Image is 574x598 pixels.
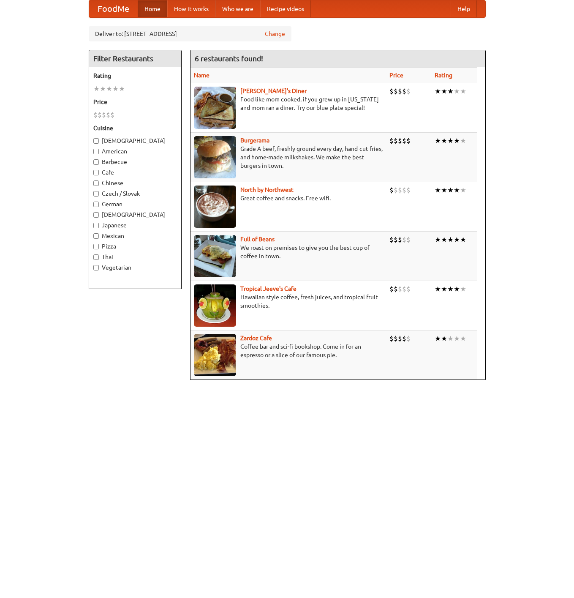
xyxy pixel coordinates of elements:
[93,232,177,240] label: Mexican
[398,284,402,294] li: $
[93,84,100,93] li: ★
[93,265,99,270] input: Vegetarian
[93,254,99,260] input: Thai
[398,87,402,96] li: $
[194,87,236,129] img: sallys.jpg
[447,284,454,294] li: ★
[119,84,125,93] li: ★
[394,136,398,145] li: $
[406,136,411,145] li: $
[93,110,98,120] li: $
[194,293,383,310] p: Hawaiian style coffee, fresh juices, and tropical fruit smoothies.
[389,72,403,79] a: Price
[112,84,119,93] li: ★
[93,244,99,249] input: Pizza
[93,180,99,186] input: Chinese
[454,87,460,96] li: ★
[240,335,272,341] a: Zardoz Cafe
[93,98,177,106] h5: Price
[447,87,454,96] li: ★
[240,137,269,144] a: Burgerama
[93,233,99,239] input: Mexican
[406,334,411,343] li: $
[394,87,398,96] li: $
[406,284,411,294] li: $
[100,84,106,93] li: ★
[402,284,406,294] li: $
[93,138,99,144] input: [DEMOGRAPHIC_DATA]
[98,110,102,120] li: $
[406,87,411,96] li: $
[240,186,294,193] b: North by Northwest
[93,149,99,154] input: American
[454,186,460,195] li: ★
[240,285,297,292] a: Tropical Jeeve's Cafe
[194,95,383,112] p: Food like mom cooked, if you grew up in [US_STATE] and mom ran a diner. Try our blue plate special!
[240,236,275,243] a: Full of Beans
[194,136,236,178] img: burgerama.jpg
[102,110,106,120] li: $
[93,137,177,145] label: [DEMOGRAPHIC_DATA]
[89,50,181,67] h4: Filter Restaurants
[435,284,441,294] li: ★
[454,284,460,294] li: ★
[441,87,447,96] li: ★
[451,0,477,17] a: Help
[93,159,99,165] input: Barbecue
[93,179,177,187] label: Chinese
[389,284,394,294] li: $
[460,284,466,294] li: ★
[435,235,441,244] li: ★
[394,284,398,294] li: $
[93,223,99,228] input: Japanese
[435,186,441,195] li: ★
[93,221,177,229] label: Japanese
[447,334,454,343] li: ★
[93,191,99,197] input: Czech / Slovak
[398,334,402,343] li: $
[454,334,460,343] li: ★
[435,72,452,79] a: Rating
[402,186,406,195] li: $
[406,186,411,195] li: $
[441,186,447,195] li: ★
[394,334,398,343] li: $
[194,186,236,228] img: north.jpg
[194,72,209,79] a: Name
[93,263,177,272] label: Vegetarian
[93,200,177,208] label: German
[398,136,402,145] li: $
[93,170,99,175] input: Cafe
[441,136,447,145] li: ★
[106,84,112,93] li: ★
[441,235,447,244] li: ★
[93,147,177,156] label: American
[389,136,394,145] li: $
[454,235,460,244] li: ★
[447,136,454,145] li: ★
[402,235,406,244] li: $
[240,87,307,94] b: [PERSON_NAME]'s Diner
[93,158,177,166] label: Barbecue
[194,243,383,260] p: We roast on premises to give you the best cup of coffee in town.
[93,212,99,218] input: [DEMOGRAPHIC_DATA]
[93,210,177,219] label: [DEMOGRAPHIC_DATA]
[460,235,466,244] li: ★
[402,136,406,145] li: $
[195,55,263,63] ng-pluralize: 6 restaurants found!
[389,87,394,96] li: $
[389,334,394,343] li: $
[93,124,177,132] h5: Cuisine
[394,235,398,244] li: $
[460,136,466,145] li: ★
[215,0,260,17] a: Who we are
[89,26,291,41] div: Deliver to: [STREET_ADDRESS]
[194,194,383,202] p: Great coffee and snacks. Free wifi.
[106,110,110,120] li: $
[389,186,394,195] li: $
[435,136,441,145] li: ★
[389,235,394,244] li: $
[265,30,285,38] a: Change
